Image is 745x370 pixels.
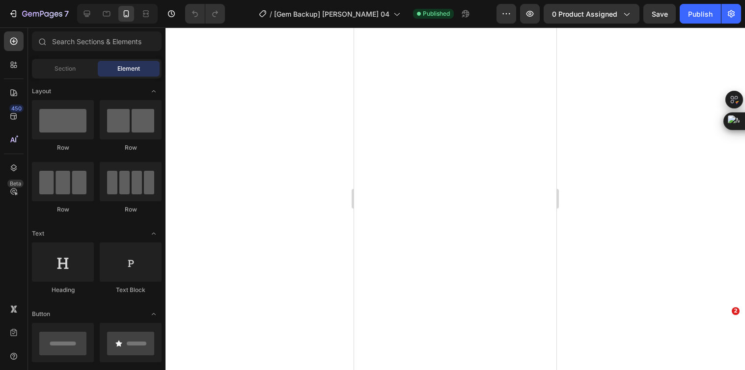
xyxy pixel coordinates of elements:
button: 7 [4,4,73,24]
iframe: Intercom live chat [712,322,735,345]
span: Published [423,9,450,18]
span: Toggle open [146,83,162,99]
span: Element [117,64,140,73]
iframe: Design area [354,27,556,370]
button: Save [643,4,676,24]
p: 7 [64,8,69,20]
span: Text [32,229,44,238]
div: Text Block [100,286,162,294]
div: Undo/Redo [185,4,225,24]
span: Toggle open [146,306,162,322]
span: Save [652,10,668,18]
div: Row [32,143,94,152]
div: Row [32,205,94,214]
div: Row [100,143,162,152]
span: / [270,9,272,19]
span: Section [55,64,76,73]
div: Beta [7,180,24,187]
button: Publish [680,4,721,24]
input: Search Sections & Elements [32,31,162,51]
span: Toggle open [146,226,162,241]
div: Publish [688,9,713,19]
div: Heading [32,286,94,294]
span: 0 product assigned [552,9,617,19]
div: 450 [9,105,24,112]
button: 0 product assigned [544,4,639,24]
div: Row [100,205,162,214]
span: Layout [32,87,51,96]
span: 2 [732,307,740,315]
span: [Gem Backup] [PERSON_NAME] 04 [274,9,389,19]
span: Button [32,310,50,318]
